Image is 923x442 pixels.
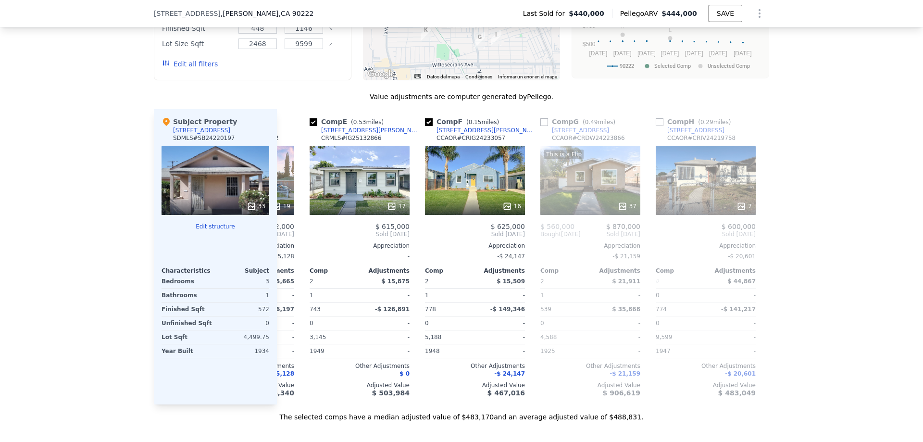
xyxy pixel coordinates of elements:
[618,202,636,211] div: 37
[162,267,215,275] div: Characteristics
[247,202,265,211] div: 33
[217,289,269,302] div: 1
[425,344,473,358] div: 1948
[310,334,326,341] span: 3,145
[154,404,769,422] div: The selected comps have a median adjusted value of $483,170 and an average adjusted value of $488...
[603,389,640,397] span: $ 906,619
[215,267,269,275] div: Subject
[310,230,410,238] span: Sold [DATE]
[709,5,742,22] button: SAVE
[425,126,536,134] a: [STREET_ADDRESS][PERSON_NAME]
[669,27,672,33] text: L
[381,278,410,285] span: $ 15,875
[581,230,640,238] span: Sold [DATE]
[620,63,634,69] text: 90222
[162,59,218,69] button: Edit all filters
[656,242,756,250] div: Appreciation
[583,41,596,48] text: $500
[718,389,756,397] span: $ 483,049
[362,289,410,302] div: -
[592,330,640,344] div: -
[502,202,521,211] div: 16
[365,68,397,80] a: Abrir esta área en Google Maps (se abre en una ventana nueva)
[656,334,672,341] span: 9,599
[162,344,213,358] div: Year Built
[685,50,703,57] text: [DATE]
[708,330,756,344] div: -
[552,126,609,134] div: [STREET_ADDRESS]
[425,278,429,285] span: 2
[706,267,756,275] div: Adjustments
[728,253,756,260] span: -$ 20,601
[310,126,421,134] a: [STREET_ADDRESS][PERSON_NAME]
[321,134,381,142] div: CRMLS # IG25132866
[217,316,269,330] div: 0
[475,267,525,275] div: Adjustments
[421,25,431,41] div: 1211 W 138th Street
[552,134,625,142] div: CCAOR # CRDW24223866
[621,24,624,29] text: K
[656,117,735,126] div: Comp H
[585,119,598,126] span: 0.49
[667,126,724,134] div: [STREET_ADDRESS]
[266,278,294,285] span: $ 15,665
[540,320,544,327] span: 0
[154,9,221,18] span: [STREET_ADDRESS]
[606,223,640,230] span: $ 870,000
[727,278,756,285] span: $ 44,867
[656,362,756,370] div: Other Adjustments
[656,289,704,302] div: 0
[709,50,727,57] text: [DATE]
[694,119,735,126] span: ( miles)
[497,253,525,260] span: -$ 24,147
[329,42,333,46] button: Clear
[592,289,640,302] div: -
[217,344,269,358] div: 1934
[589,50,608,57] text: [DATE]
[414,74,421,78] button: Combinaciones de teclas
[217,275,269,288] div: 3
[736,202,752,211] div: 7
[399,370,410,377] span: $ 0
[491,223,525,230] span: $ 625,000
[656,344,704,358] div: 1947
[154,92,769,101] div: Value adjustments are computer generated by Pellego .
[310,381,410,389] div: Adjusted Value
[375,223,410,230] span: $ 615,000
[425,320,429,327] span: 0
[583,23,596,29] text: $750
[656,230,756,238] span: Sold [DATE]
[540,306,551,313] span: 539
[162,117,237,126] div: Subject Property
[162,289,213,302] div: Bathrooms
[620,9,662,18] span: Pellego ARV
[708,63,750,69] text: Unselected Comp
[592,316,640,330] div: -
[523,9,569,18] span: Last Sold for
[613,50,632,57] text: [DATE]
[310,250,410,263] div: -
[425,230,525,238] span: Sold [DATE]
[310,344,358,358] div: 1949
[310,267,360,275] div: Comp
[661,50,679,57] text: [DATE]
[310,306,321,313] span: 743
[310,289,358,302] div: 1
[656,126,724,134] a: [STREET_ADDRESS]
[427,74,460,80] button: Datos del mapa
[540,267,590,275] div: Comp
[540,278,544,285] span: 2
[734,50,752,57] text: [DATE]
[425,267,475,275] div: Comp
[544,150,584,159] div: This is a Flip
[708,344,756,358] div: -
[750,4,769,23] button: Show Options
[654,63,691,69] text: Selected Comp
[425,334,441,341] span: 5,188
[540,230,581,238] div: [DATE]
[425,362,525,370] div: Other Adjustments
[329,27,333,31] button: Clear
[540,344,588,358] div: 1925
[221,9,314,18] span: , [PERSON_NAME]
[437,126,536,134] div: [STREET_ADDRESS][PERSON_NAME]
